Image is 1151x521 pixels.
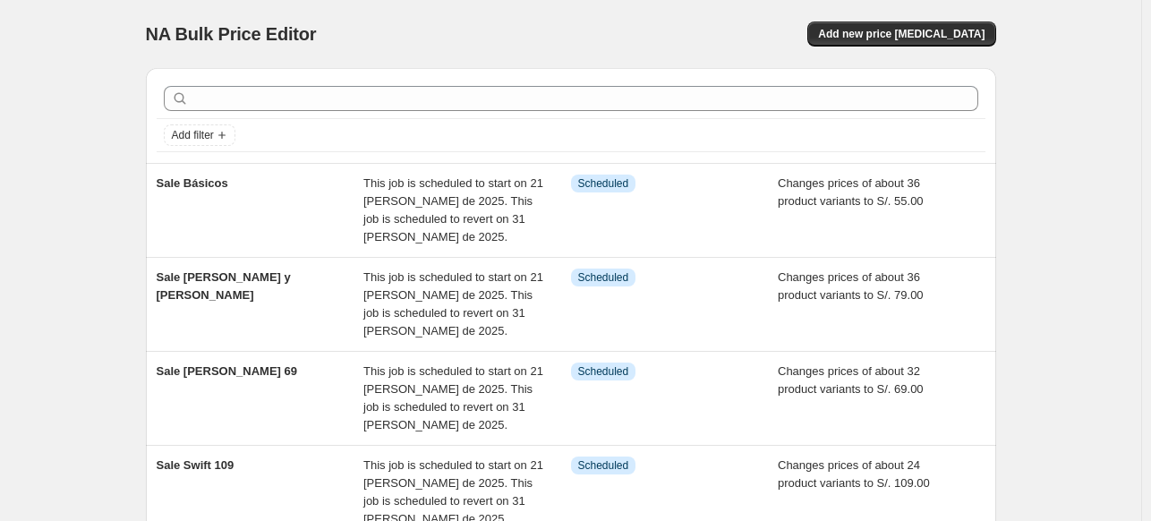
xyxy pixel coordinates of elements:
[363,364,543,431] span: This job is scheduled to start on 21 [PERSON_NAME] de 2025. This job is scheduled to revert on 31...
[164,124,235,146] button: Add filter
[363,270,543,337] span: This job is scheduled to start on 21 [PERSON_NAME] de 2025. This job is scheduled to revert on 31...
[807,21,995,47] button: Add new price [MEDICAL_DATA]
[363,176,543,243] span: This job is scheduled to start on 21 [PERSON_NAME] de 2025. This job is scheduled to revert on 31...
[778,364,924,396] span: Changes prices of about 32 product variants to S/. 69.00
[146,24,317,44] span: NA Bulk Price Editor
[778,176,924,208] span: Changes prices of about 36 product variants to S/. 55.00
[578,364,629,379] span: Scheduled
[157,364,298,378] span: Sale [PERSON_NAME] 69
[157,176,228,190] span: Sale Básicos
[157,458,234,472] span: Sale Swift 109
[578,270,629,285] span: Scheduled
[818,27,985,41] span: Add new price [MEDICAL_DATA]
[778,458,930,490] span: Changes prices of about 24 product variants to S/. 109.00
[778,270,924,302] span: Changes prices of about 36 product variants to S/. 79.00
[172,128,214,142] span: Add filter
[578,176,629,191] span: Scheduled
[157,270,291,302] span: Sale [PERSON_NAME] y [PERSON_NAME]
[578,458,629,473] span: Scheduled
